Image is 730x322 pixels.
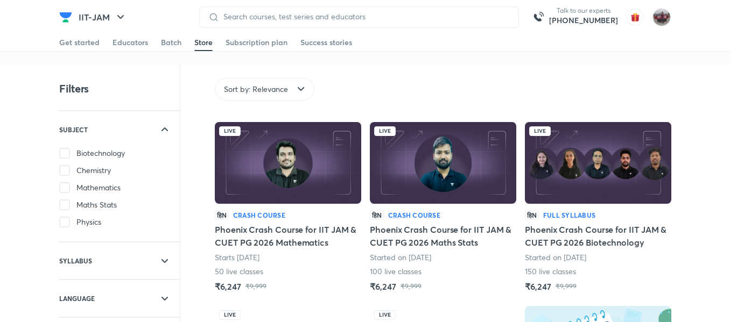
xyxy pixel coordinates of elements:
span: Mathematics [76,182,121,193]
p: हिN [525,210,539,220]
a: Educators [113,34,148,51]
a: Subscription plan [226,34,287,51]
h6: SYLLABUS [59,255,92,266]
img: Batch Thumbnail [525,122,671,204]
div: Educators [113,37,148,48]
a: Store [194,34,213,51]
div: Live [374,310,396,320]
input: Search courses, test series and educators [219,12,510,21]
p: Talk to our experts [549,6,618,15]
p: ₹9,999 [401,282,422,291]
p: 50 live classes [215,266,264,277]
p: Starts [DATE] [215,252,259,263]
span: Biotechnology [76,148,125,159]
h6: LANGUAGE [59,293,95,304]
p: ₹9,999 [556,282,577,291]
p: 150 live classes [525,266,577,277]
div: Store [194,37,213,48]
a: Batch [161,34,181,51]
p: Started on [DATE] [370,252,431,263]
h4: Filters [59,82,89,96]
h5: ₹6,247 [370,280,396,293]
span: Chemistry [76,165,111,176]
p: हिN [370,210,384,220]
h6: Full Syllabus [543,210,595,220]
h6: SUBJECT [59,124,88,135]
div: Live [219,310,241,320]
a: [PHONE_NUMBER] [549,15,618,26]
span: Physics [76,217,101,227]
h5: ₹6,247 [215,280,241,293]
p: ₹9,999 [245,282,266,291]
h6: Crash course [388,210,440,220]
a: Success stories [300,34,352,51]
h5: Phoenix Crash Course for IIT JAM & CUET PG 2026 Biotechnology [525,223,671,249]
div: Live [219,126,241,136]
h5: Phoenix Crash Course for IIT JAM & CUET PG 2026 Mathematics [215,223,361,249]
img: avatar [627,9,644,26]
h5: Phoenix Crash Course for IIT JAM & CUET PG 2026 Maths Stats [370,223,516,249]
a: Get started [59,34,100,51]
img: Batch Thumbnail [215,122,361,204]
img: Company Logo [59,11,72,24]
button: IIT-JAM [72,6,134,28]
h6: Crash course [233,210,285,220]
img: amirhussain Hussain [652,8,671,26]
div: Live [374,126,396,136]
p: हिN [215,210,229,220]
span: Maths Stats [76,199,117,210]
p: 100 live classes [370,266,422,277]
h5: ₹6,247 [525,280,551,293]
div: Success stories [300,37,352,48]
div: Subscription plan [226,37,287,48]
img: Batch Thumbnail [370,122,516,204]
div: Get started [59,37,100,48]
p: Started on [DATE] [525,252,586,263]
div: Live [529,126,551,136]
div: Batch [161,37,181,48]
img: call-us [528,6,549,28]
span: Sort by: Relevance [224,84,288,95]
